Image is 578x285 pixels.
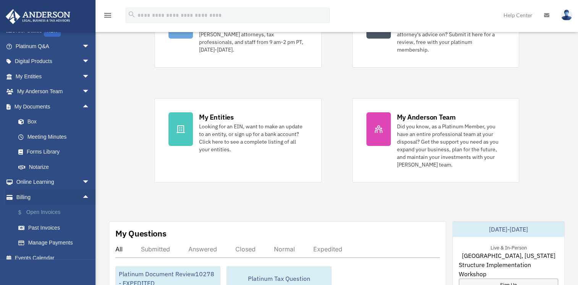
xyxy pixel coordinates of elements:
a: Digital Productsarrow_drop_down [5,54,101,69]
img: User Pic [561,10,572,21]
div: Closed [235,245,256,253]
span: arrow_drop_up [82,189,97,205]
div: Looking for an EIN, want to make an update to an entity, or sign up for a bank account? Click her... [199,123,307,153]
div: [DATE]-[DATE] [453,222,564,237]
a: Past Invoices [11,220,101,235]
div: Did you know, as a Platinum Member, you have an entire professional team at your disposal? Get th... [397,123,505,168]
div: Live & In-Person [484,243,533,251]
a: Billingarrow_drop_up [5,189,101,205]
a: $Open Invoices [11,205,101,220]
span: arrow_drop_down [82,69,97,84]
span: $ [23,208,26,217]
a: Events Calendar [5,250,101,266]
a: Manage Payments [11,235,101,251]
a: My Entitiesarrow_drop_down [5,69,101,84]
div: All [115,245,123,253]
span: Structure Implementation Workshop [459,260,558,279]
div: Answered [188,245,217,253]
a: menu [103,13,112,20]
div: Submitted [141,245,170,253]
a: Platinum Q&Aarrow_drop_down [5,39,101,54]
div: My Questions [115,228,167,239]
a: Forms Library [11,144,101,160]
i: search [128,10,136,19]
span: arrow_drop_down [82,39,97,54]
img: Anderson Advisors Platinum Portal [3,9,73,24]
span: arrow_drop_down [82,54,97,70]
span: arrow_drop_down [82,175,97,190]
span: [GEOGRAPHIC_DATA], [US_STATE] [461,251,555,260]
a: My Documentsarrow_drop_up [5,99,101,114]
a: My Anderson Teamarrow_drop_down [5,84,101,99]
span: arrow_drop_down [82,84,97,100]
div: My Entities [199,112,233,122]
i: menu [103,11,112,20]
a: My Anderson Team Did you know, as a Platinum Member, you have an entire professional team at your... [352,98,519,183]
div: Normal [274,245,295,253]
div: Further your learning and get your questions answered real-time with direct access to [PERSON_NAM... [199,15,307,53]
a: My Entities Looking for an EIN, want to make an update to an entity, or sign up for a bank accoun... [154,98,321,183]
a: Meeting Minutes [11,129,101,144]
a: Notarize [11,159,101,175]
div: Do you have a contract, rental agreement, or other legal document you would like an attorney's ad... [397,15,505,53]
div: Expedited [313,245,342,253]
a: Online Learningarrow_drop_down [5,175,101,190]
div: My Anderson Team [397,112,456,122]
span: arrow_drop_up [82,99,97,115]
a: Box [11,114,101,130]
